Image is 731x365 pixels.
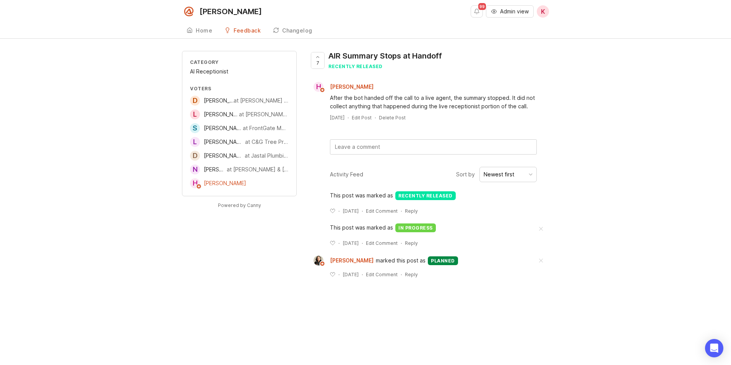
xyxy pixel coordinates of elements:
[204,152,246,159] span: [PERSON_NAME]
[343,208,359,214] time: [DATE]
[330,83,374,90] span: [PERSON_NAME]
[330,191,393,200] span: This post was marked as
[190,151,200,161] div: D
[190,109,200,119] div: L
[190,165,200,174] div: N
[245,152,289,160] div: at Jastal Plumbing
[330,256,374,265] span: [PERSON_NAME]
[362,208,363,214] div: ·
[395,223,436,232] div: in progress
[190,67,289,76] div: AI Receptionist
[196,184,202,189] img: member badge
[320,87,325,93] img: member badge
[320,261,325,267] img: member badge
[376,256,426,265] span: marked this post as
[486,5,534,18] button: Admin view
[537,5,549,18] button: K
[338,271,340,278] div: ·
[220,23,265,39] a: Feedback
[190,59,289,65] div: Category
[190,85,289,92] div: Voters
[328,51,442,61] div: AIR Summary Stops at Handoff
[471,5,483,18] button: Notifications
[309,256,376,266] a: Ysabelle Eugenio[PERSON_NAME]
[243,124,289,132] div: at FrontGate Media
[311,52,325,69] button: 7
[245,138,289,146] div: at C&G Tree Pros
[309,82,380,92] a: H[PERSON_NAME]
[478,3,486,10] span: 99
[190,137,289,147] a: L[PERSON_NAME]at C&G Tree Pros
[217,201,262,210] a: Powered by Canny
[362,240,363,246] div: ·
[190,96,289,106] a: D[PERSON_NAME]at [PERSON_NAME] Law Group
[190,123,289,133] a: S[PERSON_NAME]at FrontGate Media
[338,208,340,214] div: ·
[182,23,217,39] a: Home
[379,114,406,121] div: Delete Post
[348,114,349,121] div: ·
[401,240,402,246] div: ·
[401,271,402,278] div: ·
[190,137,200,147] div: L
[405,240,418,246] div: Reply
[314,256,323,266] img: Ysabelle Eugenio
[456,170,475,179] span: Sort by
[190,178,200,188] div: H
[343,240,359,246] time: [DATE]
[405,271,418,278] div: Reply
[317,60,319,66] span: 7
[204,111,246,117] span: [PERSON_NAME]
[330,114,344,121] a: [DATE]
[405,208,418,214] div: Reply
[234,28,261,33] div: Feedback
[375,114,376,121] div: ·
[190,123,200,133] div: S
[190,165,289,174] a: N[PERSON_NAME]at [PERSON_NAME] & [PERSON_NAME], PLLC
[239,110,289,119] div: at [PERSON_NAME] Law
[330,223,393,232] span: This post was marked as
[182,5,196,18] img: Smith.ai logo
[204,180,246,186] span: [PERSON_NAME]
[338,240,340,246] div: ·
[204,139,246,145] span: [PERSON_NAME]
[330,94,537,111] div: After the bot handed off the call to a live agent, the summary stopped. It did not collect anythi...
[196,28,212,33] div: Home
[366,271,398,278] div: Edit Comment
[234,96,289,105] div: at [PERSON_NAME] Law Group
[366,208,398,214] div: Edit Comment
[190,96,200,106] div: D
[500,8,529,15] span: Admin view
[227,165,289,174] div: at [PERSON_NAME] & [PERSON_NAME], PLLC
[343,272,359,277] time: [DATE]
[366,240,398,246] div: Edit Comment
[330,170,363,179] div: Activity Feed
[428,256,458,265] div: planned
[330,115,344,121] time: [DATE]
[282,28,312,33] div: Changelog
[314,82,323,92] div: H
[190,151,289,161] a: D[PERSON_NAME]at Jastal Plumbing
[541,7,545,16] span: K
[401,208,402,214] div: ·
[362,271,363,278] div: ·
[204,166,246,173] span: [PERSON_NAME]
[395,191,456,200] div: recently released
[190,109,289,119] a: L[PERSON_NAME]at [PERSON_NAME] Law
[705,339,723,357] div: Open Intercom Messenger
[352,114,372,121] div: Edit Post
[204,97,246,104] span: [PERSON_NAME]
[328,63,442,70] div: recently released
[268,23,317,39] a: Changelog
[204,125,246,131] span: [PERSON_NAME]
[190,178,246,188] a: H[PERSON_NAME]
[484,170,514,179] div: Newest first
[200,8,262,15] div: [PERSON_NAME]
